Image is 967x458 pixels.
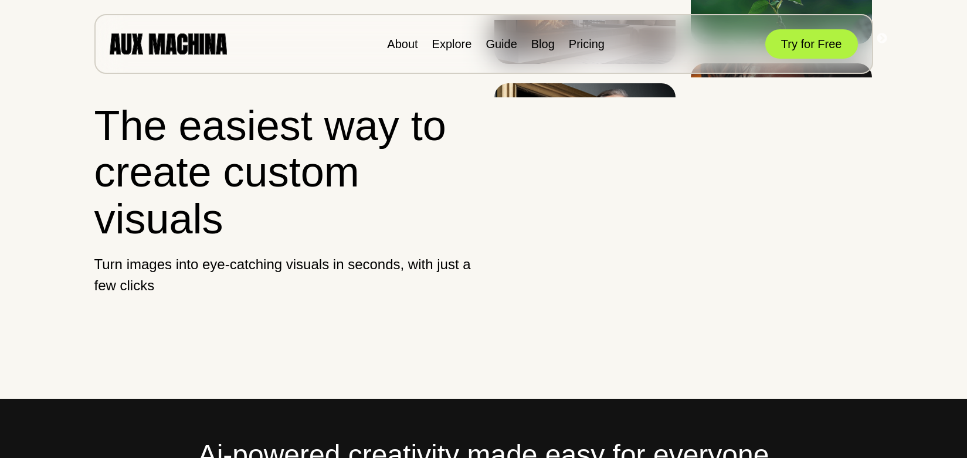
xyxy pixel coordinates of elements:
img: AUX MACHINA [110,33,227,54]
p: Turn images into eye-catching visuals in seconds, with just a few clicks [94,254,474,296]
h1: The easiest way to create custom visuals [94,103,474,242]
a: Pricing [569,38,605,50]
img: Image [494,83,676,204]
a: About [387,38,418,50]
a: Explore [432,38,472,50]
a: Blog [531,38,555,50]
a: Guide [486,38,517,50]
button: Try for Free [765,29,858,59]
